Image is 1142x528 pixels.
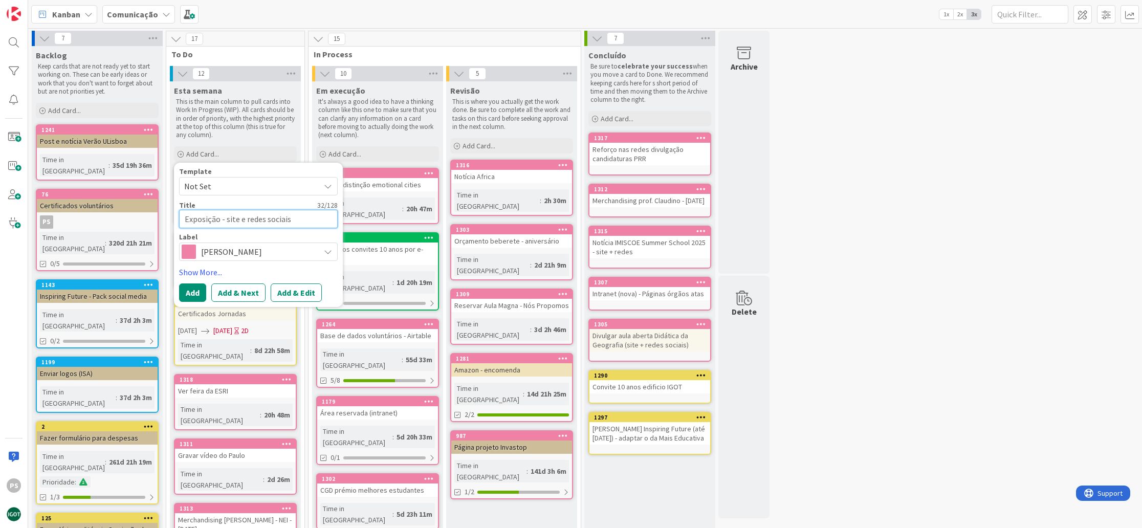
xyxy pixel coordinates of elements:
div: 1199 [41,359,158,366]
span: : [263,474,265,485]
a: 1199Enviar logos (ISA)Time in [GEOGRAPHIC_DATA]:37d 2h 3m [36,357,159,413]
span: : [250,345,252,356]
a: 1143Inspiring Future - Pack social mediaTime in [GEOGRAPHIC_DATA]:37d 2h 3m0/2 [36,279,159,348]
div: Time in [GEOGRAPHIC_DATA] [178,339,250,362]
div: 1316 [451,161,572,170]
span: : [75,476,76,488]
span: 5/8 [331,375,340,386]
a: 1241Post e notícia Verão ULisboaTime in [GEOGRAPHIC_DATA]:35d 19h 36m [36,124,159,181]
div: 1d 20h 19m [394,277,435,288]
div: CGD prémio melhores estudantes [317,483,438,497]
strong: celebrate your success [618,62,693,71]
div: 5d 23h 11m [394,509,435,520]
div: 987 [456,432,572,439]
div: Envio dos convites 10 anos por e-mail [317,243,438,265]
div: [PERSON_NAME] Inspiring Future (até [DATE]) - adaptar o da Mais Educativa [589,422,710,445]
div: PS [7,478,21,493]
div: 1312 [594,186,710,193]
a: 1264Base de dados voluntários - AirtableTime in [GEOGRAPHIC_DATA]:55d 33m5/8 [316,319,439,388]
span: [PERSON_NAME] [201,245,315,259]
div: 1179Área reservada (intranet) [317,397,438,420]
div: 1303 [451,225,572,234]
div: 76 [41,191,158,198]
div: 1290 [594,372,710,379]
button: Add & Edit [271,283,322,302]
span: : [523,388,524,400]
div: Notícia distinção emotional cities [317,178,438,191]
div: 1317 [589,134,710,143]
div: 125 [37,514,158,523]
span: : [530,324,532,335]
img: avatar [7,507,21,521]
div: Notícia IMISCOE Summer School 2025 - site + redes [589,236,710,258]
div: Time in [GEOGRAPHIC_DATA] [320,348,402,371]
div: 1311 [175,439,296,449]
div: Time in [GEOGRAPHIC_DATA] [454,383,523,405]
div: 1310 [317,169,438,178]
div: 1143 [37,280,158,290]
div: 2d 26m [265,474,293,485]
div: 76Certificados voluntários [37,190,158,212]
div: Time in [GEOGRAPHIC_DATA] [320,271,392,294]
span: 12 [192,68,210,80]
span: Template [179,168,212,175]
span: : [105,237,106,249]
span: 1x [939,9,953,19]
div: 1307 [589,278,710,287]
div: Página projeto Invastop [451,441,572,454]
div: 1310Notícia distinção emotional cities [317,169,438,191]
p: It's always a good idea to have a thinking column like this one to make sure that you can clarify... [318,98,437,139]
div: 1295Certificados Jornadas [175,298,296,320]
span: 15 [328,33,345,45]
div: 1314 [317,233,438,243]
div: 1311Gravar vídeo do Paulo [175,439,296,462]
div: Archive [731,60,758,73]
div: Time in [GEOGRAPHIC_DATA] [40,386,116,409]
div: 1281 [451,354,572,363]
div: 1315Notícia IMISCOE Summer School 2025 - site + redes [589,227,710,258]
div: Inspiring Future - Pack social media [37,290,158,303]
span: Backlog [36,50,67,60]
div: 5d 20h 33m [394,431,435,443]
div: 1143 [41,281,158,289]
span: : [402,354,403,365]
div: 1179 [317,397,438,406]
div: 1199Enviar logos (ISA) [37,358,158,380]
div: 125 [41,515,158,522]
div: 1312Merchandising prof. Claudino - [DATE] [589,185,710,207]
input: Quick Filter... [992,5,1068,24]
div: Certificados voluntários [37,199,158,212]
div: Time in [GEOGRAPHIC_DATA] [178,468,263,491]
span: Add Card... [601,114,633,123]
div: 1307Intranet (nova) - Páginas órgãos atas [589,278,710,300]
a: 1314Envio dos convites 10 anos por e-mailTime in [GEOGRAPHIC_DATA]:1d 20h 19m0/1 [316,232,439,311]
div: Time in [GEOGRAPHIC_DATA] [454,189,540,212]
span: : [526,466,528,477]
a: 1297[PERSON_NAME] Inspiring Future (até [DATE]) - adaptar o da Mais Educativa [588,412,711,455]
a: 1303Orçamento beberete - aniversárioTime in [GEOGRAPHIC_DATA]:2d 21h 9m [450,224,573,280]
span: Em execução [316,85,365,96]
div: Notícia Africa [451,170,572,183]
div: 32 / 128 [199,201,338,210]
div: 1315 [594,228,710,235]
div: Time in [GEOGRAPHIC_DATA] [40,451,105,473]
div: 1264 [322,321,438,328]
div: 1241 [41,126,158,134]
div: 1305Divulgar aula aberta Didática da Geografia (site + redes sociais) [589,320,710,351]
span: : [392,509,394,520]
div: 20h 47m [404,203,435,214]
a: 1315Notícia IMISCOE Summer School 2025 - site + redes [588,226,711,269]
div: 3d 2h 46m [532,324,569,335]
a: 1290Convite 10 anos edificio IGOT [588,370,711,404]
span: : [392,431,394,443]
div: Enviar logos (ISA) [37,367,158,380]
span: Esta semana [174,85,222,96]
div: 1318 [175,375,296,384]
span: 2/2 [465,409,474,420]
div: 1297[PERSON_NAME] Inspiring Future (até [DATE]) - adaptar o da Mais Educativa [589,413,710,445]
span: 17 [186,33,203,45]
b: Comunicação [107,9,158,19]
div: 1317 [594,135,710,142]
span: Add Card... [48,106,81,115]
div: 1290Convite 10 anos edificio IGOT [589,371,710,393]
